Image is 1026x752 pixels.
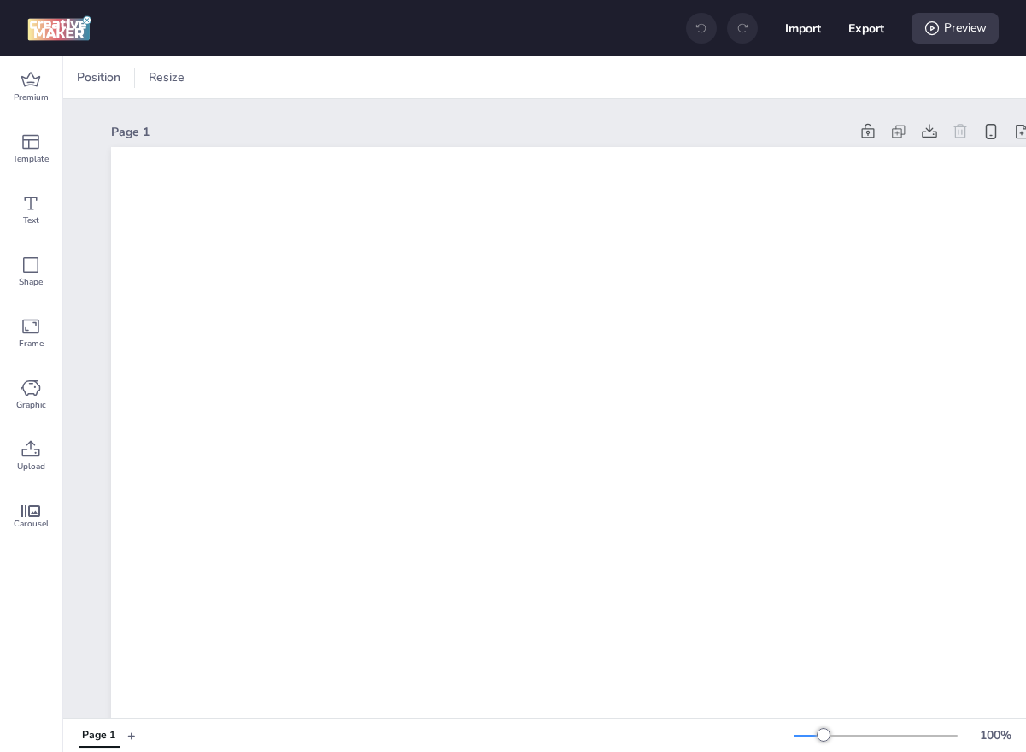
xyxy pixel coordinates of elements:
div: Page 1 [111,123,849,141]
span: Resize [145,68,188,86]
div: Tabs [70,720,127,750]
span: Frame [19,337,44,350]
span: Carousel [14,517,49,531]
span: Graphic [16,398,46,412]
img: logo Creative Maker [27,15,91,41]
span: Position [73,68,124,86]
button: Export [848,10,884,46]
div: Page 1 [82,728,115,743]
span: Template [13,152,49,166]
span: Text [23,214,39,227]
button: Import [785,10,821,46]
div: 100 % [975,726,1016,744]
button: + [127,720,136,750]
div: Preview [912,13,999,44]
span: Shape [19,275,43,289]
span: Upload [17,460,45,473]
span: Premium [14,91,49,104]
